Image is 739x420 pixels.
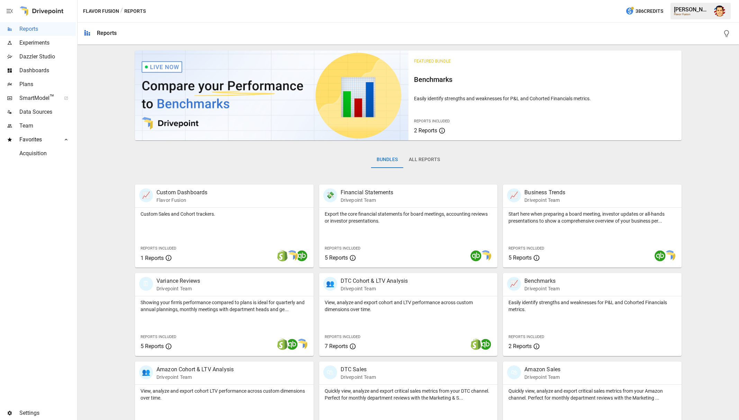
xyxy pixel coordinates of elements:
[507,277,521,291] div: 📈
[325,388,492,401] p: Quickly view, analyze and export critical sales metrics from your DTC channel. Perfect for monthl...
[19,122,76,130] span: Team
[19,25,76,33] span: Reports
[710,1,729,21] button: Austin Gardner-Smith
[156,188,208,197] p: Custom Dashboards
[507,365,521,379] div: 🛍
[636,7,663,16] span: 386 Credits
[139,277,153,291] div: 🗓
[508,211,676,224] p: Start here when preparing a board meeting, investor updates or all-hands presentations to show a ...
[156,197,208,204] p: Flavor Fusion
[19,108,76,116] span: Data Sources
[655,250,666,261] img: quickbooks
[120,7,123,16] div: /
[325,343,348,349] span: 7 Reports
[508,299,676,313] p: Easily identify strengths and weaknesses for P&L and Cohorted Financials metrics.
[141,388,308,401] p: View, analyze and export cohort LTV performance across custom dimensions over time.
[323,188,337,202] div: 💸
[83,7,119,16] button: Flavor Fusion
[139,365,153,379] div: 👥
[524,374,560,381] p: Drivepoint Team
[714,6,725,17] img: Austin Gardner-Smith
[524,285,560,292] p: Drivepoint Team
[674,13,710,16] div: Flavor Fusion
[141,335,176,339] span: Reports Included
[19,39,76,47] span: Experiments
[524,277,560,285] p: Benchmarks
[156,365,234,374] p: Amazon Cohort & LTV Analysis
[674,6,710,13] div: [PERSON_NAME]
[341,188,394,197] p: Financial Statements
[508,388,676,401] p: Quickly view, analyze and export critical sales metrics from your Amazon channel. Perfect for mon...
[480,339,491,350] img: quickbooks
[141,255,164,261] span: 1 Reports
[277,250,288,261] img: shopify
[19,136,56,144] span: Favorites
[508,335,544,339] span: Reports Included
[156,374,234,381] p: Drivepoint Team
[19,149,76,158] span: Acquisition
[414,119,450,123] span: Reports Included
[141,299,308,313] p: Showing your firm's performance compared to plans is ideal for quarterly and annual plannings, mo...
[19,80,76,88] span: Plans
[341,374,376,381] p: Drivepoint Team
[141,343,164,349] span: 5 Reports
[323,277,337,291] div: 👥
[470,250,481,261] img: quickbooks
[141,211,308,217] p: Custom Sales and Cohort trackers.
[414,59,451,64] span: Featured Bundle
[97,30,117,36] div: Reports
[508,254,532,261] span: 5 Reports
[325,246,360,251] span: Reports Included
[325,211,492,224] p: Export the core financial statements for board meetings, accounting reviews or investor presentat...
[414,95,676,102] p: Easily identify strengths and weaknesses for P&L and Cohorted Financials metrics.
[325,335,360,339] span: Reports Included
[508,343,532,349] span: 2 Reports
[470,339,481,350] img: shopify
[341,197,394,204] p: Drivepoint Team
[296,339,307,350] img: smart model
[287,339,298,350] img: quickbooks
[277,339,288,350] img: shopify
[287,250,298,261] img: smart model
[414,74,676,85] h6: Benchmarks
[135,50,408,140] img: video thumbnail
[19,53,76,61] span: Dazzler Studio
[524,197,565,204] p: Drivepoint Team
[508,246,544,251] span: Reports Included
[371,151,403,168] button: Bundles
[325,299,492,313] p: View, analyze and export cohort and LTV performance across custom dimensions over time.
[524,188,565,197] p: Business Trends
[19,409,76,417] span: Settings
[19,94,56,102] span: SmartModel
[341,285,408,292] p: Drivepoint Team
[414,127,437,134] span: 2 Reports
[141,246,176,251] span: Reports Included
[325,254,348,261] span: 5 Reports
[341,277,408,285] p: DTC Cohort & LTV Analysis
[403,151,445,168] button: All Reports
[341,365,376,374] p: DTC Sales
[139,188,153,202] div: 📈
[19,66,76,75] span: Dashboards
[623,5,666,18] button: 386Credits
[296,250,307,261] img: quickbooks
[507,188,521,202] div: 📈
[49,93,54,102] span: ™
[156,277,200,285] p: Variance Reviews
[323,365,337,379] div: 🛍
[156,285,200,292] p: Drivepoint Team
[664,250,675,261] img: smart model
[480,250,491,261] img: smart model
[524,365,560,374] p: Amazon Sales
